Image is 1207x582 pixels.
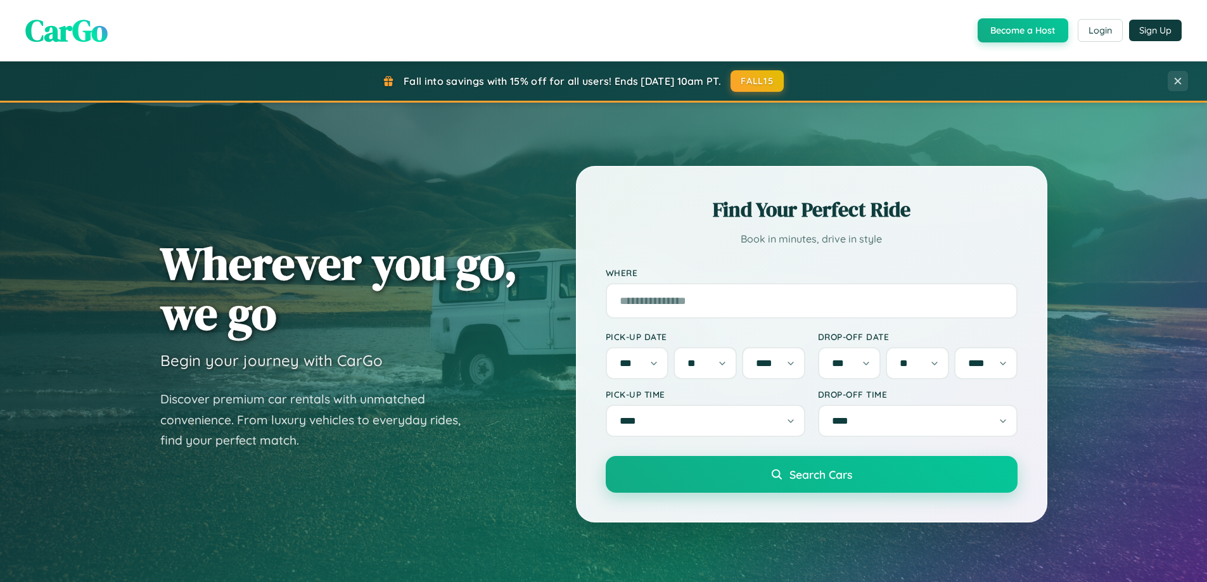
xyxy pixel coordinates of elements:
h3: Begin your journey with CarGo [160,351,383,370]
label: Drop-off Date [818,331,1018,342]
h1: Wherever you go, we go [160,238,518,338]
label: Where [606,267,1018,278]
button: Become a Host [978,18,1068,42]
button: FALL15 [731,70,784,92]
label: Drop-off Time [818,389,1018,400]
span: Search Cars [789,467,852,481]
button: Login [1078,19,1123,42]
p: Discover premium car rentals with unmatched convenience. From luxury vehicles to everyday rides, ... [160,389,477,451]
button: Sign Up [1129,20,1182,41]
label: Pick-up Time [606,389,805,400]
span: CarGo [25,9,108,51]
button: Search Cars [606,456,1018,493]
span: Fall into savings with 15% off for all users! Ends [DATE] 10am PT. [404,75,721,87]
label: Pick-up Date [606,331,805,342]
h2: Find Your Perfect Ride [606,196,1018,224]
p: Book in minutes, drive in style [606,230,1018,248]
